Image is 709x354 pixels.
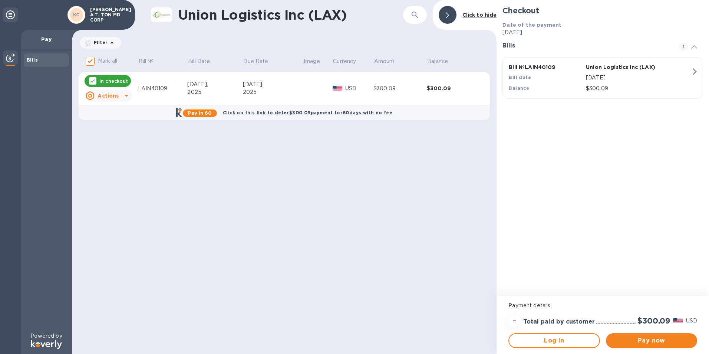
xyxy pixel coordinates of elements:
[508,333,600,348] button: Log in
[508,302,697,309] p: Payment details
[686,317,697,325] p: USD
[373,85,427,92] div: $300.09
[188,58,210,65] p: Bill Date
[637,316,670,325] h2: $300.09
[243,58,268,65] p: Due Date
[27,57,38,63] b: Bills
[502,57,703,99] button: Bill №LAIN40109Union Logistics Inc (LAX)Bill date[DATE]Balance$300.09
[98,93,119,99] u: Actions
[139,58,164,65] span: Bill №
[427,58,448,65] p: Balance
[223,110,392,115] b: Click on this link to defer $300.09 payment for 60 days with no fee
[374,58,395,65] p: Amount
[606,333,697,348] button: Pay now
[188,58,220,65] span: Bill Date
[586,74,691,82] p: [DATE]
[509,63,583,71] p: Bill № LAIN40109
[586,63,660,71] p: Union Logistics Inc (LAX)
[99,78,128,84] p: In checkout
[304,58,320,65] p: Image
[523,318,595,325] h3: Total paid by customer
[515,336,593,345] span: Log in
[187,81,243,88] div: [DATE],
[27,36,66,43] p: Pay
[509,85,529,91] b: Balance
[502,22,561,28] b: Date of the payment
[30,332,62,340] p: Powered by
[91,39,108,46] p: Filter
[243,58,278,65] span: Due Date
[374,58,405,65] span: Amount
[243,88,303,96] div: 2025
[243,81,303,88] div: [DATE],
[462,12,497,18] b: Click to hide
[98,57,117,65] p: Mark all
[138,85,187,92] div: LAIN40109
[612,336,691,345] span: Pay now
[586,85,691,92] p: $300.09
[673,318,683,323] img: USD
[679,42,688,51] span: 1
[502,42,670,49] h3: Bills
[139,58,154,65] p: Bill №
[178,7,372,23] h1: Union Logistics Inc (LAX)
[502,6,703,15] h2: Checkout
[502,29,703,36] p: [DATE]
[333,86,343,91] img: USD
[508,315,520,327] div: =
[73,12,80,17] b: KC
[90,7,127,23] p: [PERSON_NAME] A.T. TON MD CORP
[345,85,373,92] p: USD
[333,58,356,65] p: Currency
[187,88,243,96] div: 2025
[427,58,458,65] span: Balance
[509,75,531,80] b: Bill date
[31,340,62,349] img: Logo
[427,85,480,92] div: $300.09
[188,110,212,116] b: Pay in 60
